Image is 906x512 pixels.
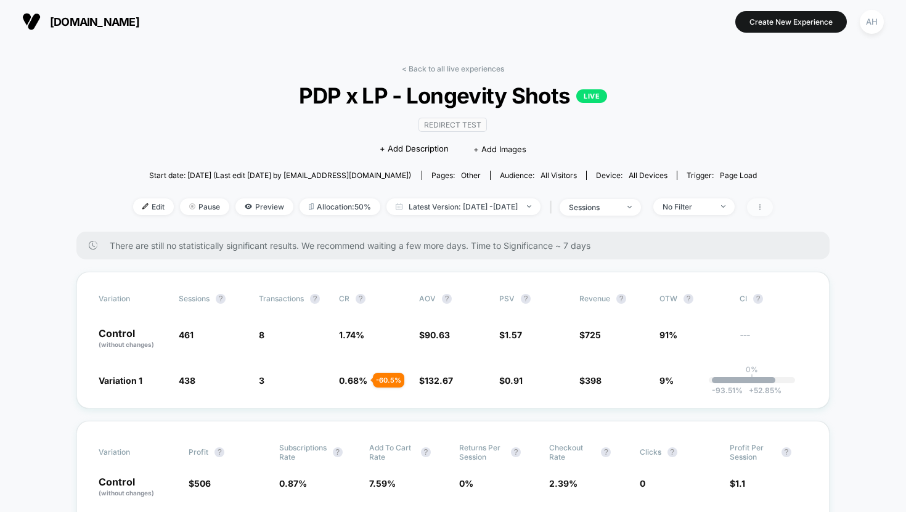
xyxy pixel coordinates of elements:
[65,73,94,81] div: Domínio
[369,478,396,489] span: 7.59 %
[20,20,30,30] img: logo_orange.svg
[459,443,505,461] span: Returns Per Session
[194,478,211,489] span: 506
[547,198,560,216] span: |
[687,171,757,180] div: Trigger:
[369,443,415,461] span: Add To Cart Rate
[735,478,745,489] span: 1.1
[585,330,601,340] span: 725
[746,365,758,374] p: 0%
[640,478,645,489] span: 0
[309,203,314,210] img: rebalance
[721,205,725,208] img: end
[20,32,30,42] img: website_grey.svg
[99,443,166,461] span: Variation
[339,294,349,303] span: CR
[616,294,626,304] button: ?
[586,171,677,180] span: Device:
[419,330,450,340] span: $
[860,10,884,34] div: AH
[259,375,264,386] span: 3
[421,447,431,457] button: ?
[99,341,154,348] span: (without changes)
[667,447,677,457] button: ?
[461,171,481,180] span: other
[300,198,380,215] span: Allocation: 50%
[144,73,198,81] div: Palavras-chave
[356,294,365,304] button: ?
[730,443,775,461] span: Profit Per Session
[333,447,343,457] button: ?
[22,12,41,31] img: Visually logo
[505,375,523,386] span: 0.91
[505,330,522,340] span: 1.57
[743,386,782,395] span: 52.85 %
[549,478,577,489] span: 2.39 %
[18,12,143,31] button: [DOMAIN_NAME]
[740,331,807,349] span: ---
[419,375,453,386] span: $
[527,205,531,208] img: end
[499,330,522,340] span: $
[659,375,674,386] span: 9%
[216,294,226,304] button: ?
[130,71,140,81] img: tab_keywords_by_traffic_grey.svg
[740,294,807,304] span: CI
[753,294,763,304] button: ?
[782,447,791,457] button: ?
[179,375,195,386] span: 438
[32,32,138,42] div: Domínio: [DOMAIN_NAME]
[751,374,753,383] p: |
[442,294,452,304] button: ?
[133,198,174,215] span: Edit
[99,489,154,497] span: (without changes)
[259,330,264,340] span: 8
[500,171,577,180] div: Audience:
[511,447,521,457] button: ?
[339,330,364,340] span: 1.74 %
[585,375,602,386] span: 398
[601,447,611,457] button: ?
[431,171,481,180] div: Pages:
[179,330,194,340] span: 461
[730,478,745,489] span: $
[659,294,727,304] span: OTW
[142,203,149,209] img: edit
[35,20,60,30] div: v 4.0.25
[386,198,541,215] span: Latest Version: [DATE] - [DATE]
[179,294,210,303] span: Sessions
[279,443,327,461] span: Subscriptions Rate
[99,477,176,498] p: Control
[214,447,224,457] button: ?
[579,330,601,340] span: $
[499,375,523,386] span: $
[149,171,411,180] span: Start date: [DATE] (Last edit [DATE] by [EMAIL_ADDRESS][DOMAIN_NAME])
[425,330,450,340] span: 90.63
[735,11,847,33] button: Create New Experience
[579,375,602,386] span: $
[310,294,320,304] button: ?
[663,202,712,211] div: No Filter
[576,89,607,103] p: LIVE
[373,373,404,388] div: - 60.5 %
[579,294,610,303] span: Revenue
[50,15,139,28] span: [DOMAIN_NAME]
[629,171,667,180] span: all devices
[659,330,677,340] span: 91%
[180,198,229,215] span: Pause
[473,144,526,154] span: + Add Images
[684,294,693,304] button: ?
[259,294,304,303] span: Transactions
[99,375,142,386] span: Variation 1
[459,478,473,489] span: 0 %
[627,206,632,208] img: end
[99,328,166,349] p: Control
[51,71,61,81] img: tab_domain_overview_orange.svg
[165,83,741,108] span: PDP x LP - Longevity Shots
[110,240,805,251] span: There are still no statistically significant results. We recommend waiting a few more days . Time...
[339,375,367,386] span: 0.68 %
[712,386,743,395] span: -93.51 %
[235,198,293,215] span: Preview
[549,443,595,461] span: Checkout Rate
[569,203,618,212] div: sessions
